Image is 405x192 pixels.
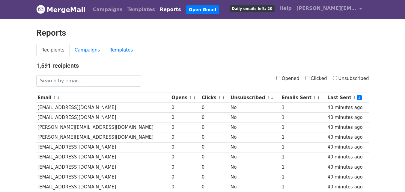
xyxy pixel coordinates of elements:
[36,152,170,162] td: [EMAIL_ADDRESS][DOMAIN_NAME]
[170,142,200,152] td: 0
[229,132,280,142] td: No
[305,76,309,80] input: Clicked
[200,123,229,132] td: 0
[230,5,274,12] span: Daily emails left: 20
[36,113,170,123] td: [EMAIL_ADDRESS][DOMAIN_NAME]
[229,113,280,123] td: No
[36,123,170,132] td: [PERSON_NAME][EMAIL_ADDRESS][DOMAIN_NAME]
[229,152,280,162] td: No
[200,142,229,152] td: 0
[36,3,86,16] a: MergeMail
[326,172,369,182] td: 40 minutes ago
[276,75,299,82] label: Opened
[170,123,200,132] td: 0
[36,172,170,182] td: [EMAIL_ADDRESS][DOMAIN_NAME]
[227,2,277,14] a: Daily emails left: 20
[280,172,326,182] td: 1
[277,2,294,14] a: Help
[326,182,369,192] td: 40 minutes ago
[170,152,200,162] td: 0
[200,103,229,113] td: 0
[200,93,229,103] th: Clicks
[36,162,170,172] td: [EMAIL_ADDRESS][DOMAIN_NAME]
[186,5,219,14] a: Open Gmail
[280,113,326,123] td: 1
[36,5,45,14] img: MergeMail logo
[326,113,369,123] td: 40 minutes ago
[357,95,362,100] a: ↓
[326,123,369,132] td: 40 minutes ago
[53,96,56,100] a: ↑
[280,93,326,103] th: Emails Sent
[36,142,170,152] td: [EMAIL_ADDRESS][DOMAIN_NAME]
[36,28,369,38] h2: Reports
[280,123,326,132] td: 1
[280,103,326,113] td: 1
[333,76,337,80] input: Unsubscribed
[157,4,183,16] a: Reports
[326,93,369,103] th: Last Sent
[36,62,369,69] h4: 1,591 recipients
[270,96,274,100] a: ↓
[229,142,280,152] td: No
[200,182,229,192] td: 0
[170,103,200,113] td: 0
[218,96,221,100] a: ↑
[267,96,270,100] a: ↑
[200,132,229,142] td: 0
[200,172,229,182] td: 0
[170,172,200,182] td: 0
[333,75,369,82] label: Unsubscribed
[326,132,369,142] td: 40 minutes ago
[36,44,70,56] a: Recipients
[294,2,364,16] a: [PERSON_NAME][EMAIL_ADDRESS][PERSON_NAME][DOMAIN_NAME]
[170,162,200,172] td: 0
[189,96,192,100] a: ↑
[229,182,280,192] td: No
[170,93,200,103] th: Opens
[313,96,316,100] a: ↑
[105,44,138,56] a: Templates
[229,123,280,132] td: No
[57,96,60,100] a: ↓
[296,5,356,12] span: [PERSON_NAME][EMAIL_ADDRESS][PERSON_NAME][DOMAIN_NAME]
[36,103,170,113] td: [EMAIL_ADDRESS][DOMAIN_NAME]
[276,76,280,80] input: Opened
[317,96,320,100] a: ↓
[280,182,326,192] td: 1
[229,93,280,103] th: Unsubscribed
[36,182,170,192] td: [EMAIL_ADDRESS][DOMAIN_NAME]
[326,152,369,162] td: 40 minutes ago
[222,96,225,100] a: ↓
[193,96,196,100] a: ↓
[229,172,280,182] td: No
[36,75,141,87] input: Search by email...
[170,132,200,142] td: 0
[91,4,125,16] a: Campaigns
[200,113,229,123] td: 0
[280,162,326,172] td: 1
[353,96,356,100] a: ↑
[170,113,200,123] td: 0
[200,152,229,162] td: 0
[36,93,170,103] th: Email
[170,182,200,192] td: 0
[305,75,327,82] label: Clicked
[326,103,369,113] td: 40 minutes ago
[326,162,369,172] td: 40 minutes ago
[280,152,326,162] td: 1
[36,132,170,142] td: [PERSON_NAME][EMAIL_ADDRESS][DOMAIN_NAME]
[229,162,280,172] td: No
[326,142,369,152] td: 40 minutes ago
[125,4,157,16] a: Templates
[280,142,326,152] td: 1
[70,44,105,56] a: Campaigns
[200,162,229,172] td: 0
[229,103,280,113] td: No
[280,132,326,142] td: 1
